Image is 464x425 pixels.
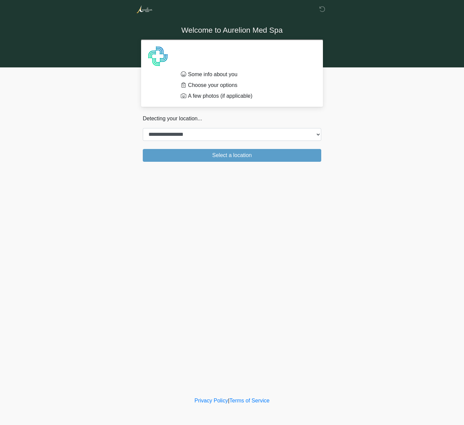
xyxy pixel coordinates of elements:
[138,24,326,37] h1: Welcome to Aurelion Med Spa
[181,70,311,79] li: Some info about you
[143,149,321,162] button: Select a location
[136,5,153,13] img: Aurelion Med Spa Logo
[148,46,168,66] img: Agent Avatar
[181,81,311,89] li: Choose your options
[195,398,228,403] a: Privacy Policy
[229,398,269,403] a: Terms of Service
[228,398,229,403] a: |
[181,92,311,100] li: A few photos (if applicable)
[143,116,202,121] span: Detecting your location...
